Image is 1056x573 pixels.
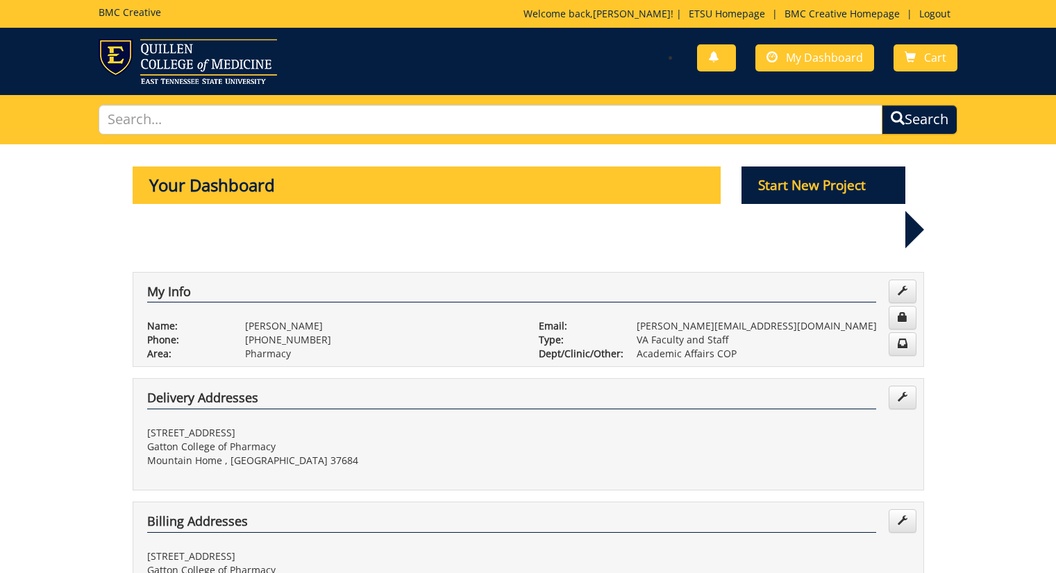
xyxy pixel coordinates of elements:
p: Gatton College of Pharmacy [147,440,518,454]
p: Your Dashboard [133,166,721,204]
button: Search [882,105,957,135]
p: [PERSON_NAME][EMAIL_ADDRESS][DOMAIN_NAME] [637,319,910,333]
p: [PERSON_NAME] [245,319,518,333]
a: My Dashboard [755,44,874,71]
p: VA Faculty and Staff [637,333,910,347]
p: Academic Affairs COP [637,347,910,361]
h4: Delivery Addresses [147,391,876,409]
a: Cart [894,44,957,71]
h5: BMC Creative [99,7,161,17]
h4: My Info [147,285,876,303]
p: [STREET_ADDRESS] [147,549,518,563]
p: Phone: [147,333,224,347]
p: Email: [539,319,616,333]
p: Start New Project [741,166,905,204]
a: Change Communication Preferences [889,332,916,356]
input: Search... [99,105,883,135]
p: Dept/Clinic/Other: [539,347,616,361]
a: Edit Addresses [889,386,916,409]
p: Type: [539,333,616,347]
span: Cart [924,50,946,65]
span: My Dashboard [786,50,863,65]
a: Edit Info [889,280,916,303]
p: Mountain Home , [GEOGRAPHIC_DATA] 37684 [147,454,518,468]
a: Edit Addresses [889,509,916,533]
p: Pharmacy [245,347,518,361]
a: ETSU Homepage [682,7,772,20]
a: Change Password [889,306,916,330]
p: Area: [147,347,224,361]
a: [PERSON_NAME] [593,7,671,20]
p: [PHONE_NUMBER] [245,333,518,347]
p: Welcome back, ! | | | [523,7,957,21]
a: Logout [912,7,957,20]
img: ETSU logo [99,39,277,84]
p: Name: [147,319,224,333]
a: Start New Project [741,180,905,193]
a: BMC Creative Homepage [778,7,907,20]
p: [STREET_ADDRESS] [147,426,518,440]
h4: Billing Addresses [147,515,876,533]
